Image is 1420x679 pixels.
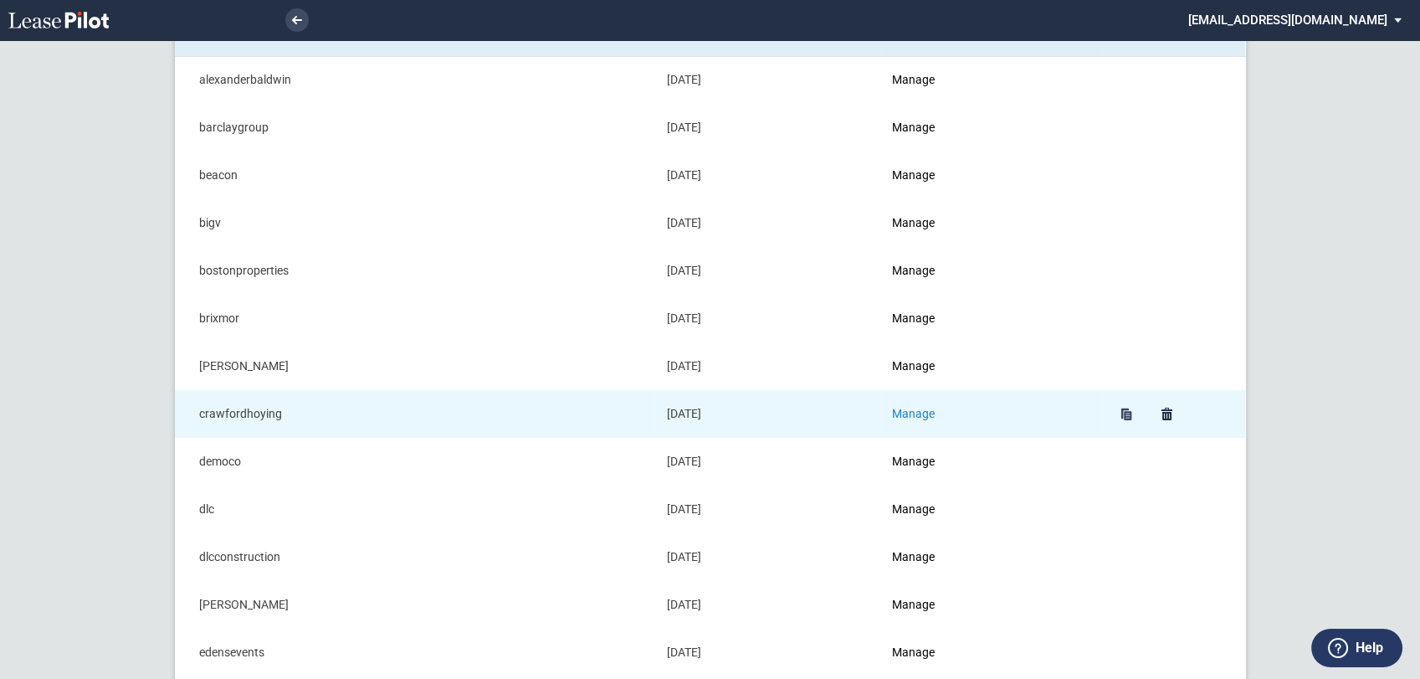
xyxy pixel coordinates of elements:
[892,646,935,659] a: Manage
[1155,403,1178,426] a: Delete crawfordhoying
[892,407,935,420] a: Manage
[1311,629,1402,667] button: Help
[892,216,935,229] a: Manage
[1115,403,1138,426] a: Duplicate crawfordhoying
[655,438,880,486] td: [DATE]
[655,390,880,438] td: [DATE]
[655,629,880,676] td: [DATE]
[1356,637,1383,659] label: Help
[655,56,880,104] td: [DATE]
[655,581,880,629] td: [DATE]
[175,486,655,533] td: dlc
[892,264,935,277] a: Manage
[175,629,655,676] td: edensevents
[175,342,655,390] td: [PERSON_NAME]
[892,359,935,373] a: Manage
[892,168,935,182] a: Manage
[655,342,880,390] td: [DATE]
[175,56,655,104] td: alexanderbaldwin
[175,199,655,247] td: bigv
[175,533,655,581] td: dlcconstruction
[655,247,880,295] td: [DATE]
[892,311,935,325] a: Manage
[892,550,935,563] a: Manage
[655,152,880,199] td: [DATE]
[175,247,655,295] td: bostonproperties
[892,598,935,611] a: Manage
[175,438,655,486] td: democo
[175,104,655,152] td: barclaygroup
[892,121,935,134] a: Manage
[655,533,880,581] td: [DATE]
[892,73,935,86] a: Manage
[175,295,655,342] td: brixmor
[655,486,880,533] td: [DATE]
[655,295,880,342] td: [DATE]
[892,502,935,516] a: Manage
[655,199,880,247] td: [DATE]
[175,152,655,199] td: beacon
[175,390,655,438] td: crawfordhoying
[175,581,655,629] td: [PERSON_NAME]
[892,455,935,468] a: Manage
[655,104,880,152] td: [DATE]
